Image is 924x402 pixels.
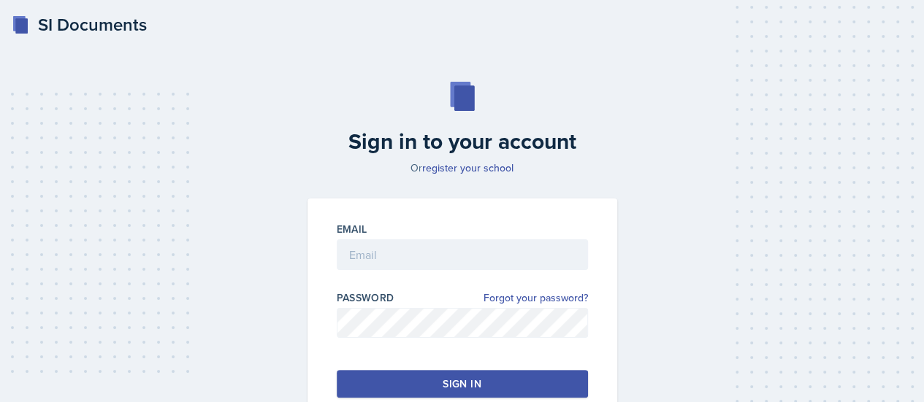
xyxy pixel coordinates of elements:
[337,239,588,270] input: Email
[299,128,626,155] h2: Sign in to your account
[484,290,588,306] a: Forgot your password?
[12,12,147,38] a: SI Documents
[337,370,588,398] button: Sign in
[337,290,394,305] label: Password
[422,161,513,175] a: register your school
[443,376,481,391] div: Sign in
[337,222,367,236] label: Email
[299,161,626,175] p: Or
